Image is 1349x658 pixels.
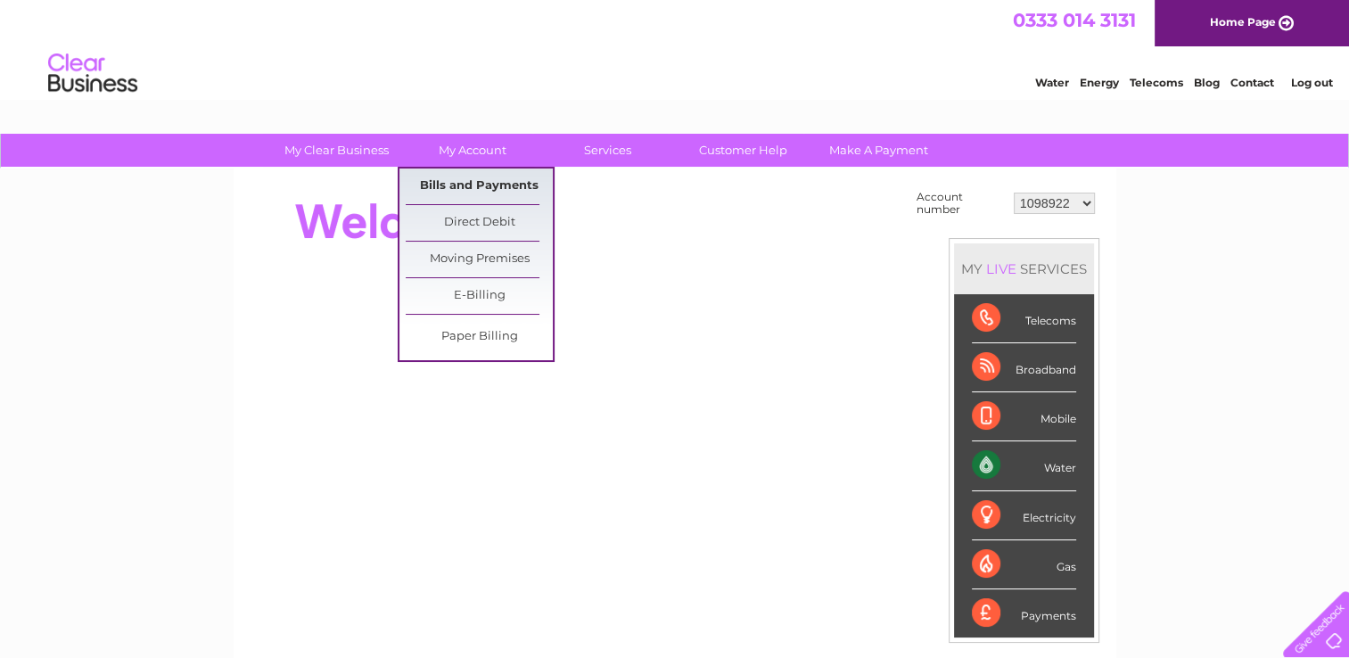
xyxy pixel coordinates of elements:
a: Direct Debit [406,205,553,241]
a: Customer Help [670,134,817,167]
a: My Account [399,134,546,167]
div: LIVE [983,260,1020,277]
a: Bills and Payments [406,169,553,204]
a: Telecoms [1130,76,1183,89]
div: Water [972,441,1076,490]
div: Mobile [972,392,1076,441]
a: Blog [1194,76,1220,89]
a: Water [1035,76,1069,89]
a: Make A Payment [805,134,952,167]
div: Clear Business is a trading name of Verastar Limited (registered in [GEOGRAPHIC_DATA] No. 3667643... [254,10,1097,86]
a: Moving Premises [406,242,553,277]
div: Telecoms [972,294,1076,343]
a: My Clear Business [263,134,410,167]
div: MY SERVICES [954,243,1094,294]
a: Paper Billing [406,319,553,355]
a: Contact [1230,76,1274,89]
div: Electricity [972,491,1076,540]
a: Services [534,134,681,167]
td: Account number [912,186,1009,220]
a: Energy [1080,76,1119,89]
a: E-Billing [406,278,553,314]
img: logo.png [47,46,138,101]
div: Payments [972,589,1076,637]
a: Log out [1290,76,1332,89]
div: Gas [972,540,1076,589]
div: Broadband [972,343,1076,392]
a: 0333 014 3131 [1013,9,1136,31]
